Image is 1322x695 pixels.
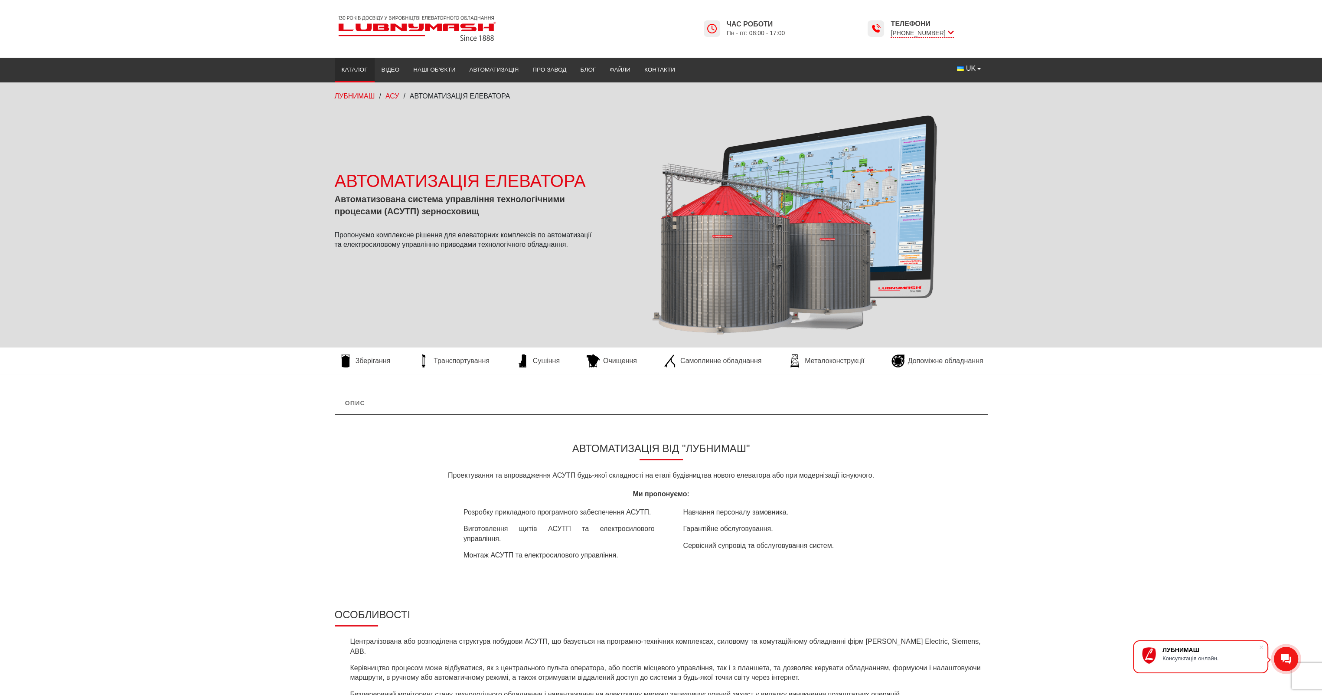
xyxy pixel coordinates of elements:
[413,354,494,367] a: Транспортування
[403,92,405,100] span: /
[727,20,785,29] span: Час роботи
[335,12,499,45] img: Lubnymash
[908,356,983,366] span: Допоміжне обладнання
[335,354,395,367] a: Зберігання
[966,64,976,73] span: UK
[335,92,375,100] a: ЛУБНИМАШ
[462,60,526,79] a: Автоматизація
[460,524,655,544] li: Виготовлення щитів АСУТП та електросилового управління.
[434,356,490,366] span: Транспортування
[603,60,637,79] a: Файли
[460,551,655,560] li: Монтаж АСУТП та електросилового управління.
[603,356,637,366] span: Очищення
[891,29,953,38] span: [PHONE_NUMBER]
[526,60,573,79] a: Про завод
[887,354,988,367] a: Допоміжне обладнання
[582,354,641,367] a: Очищення
[356,356,391,366] span: Зберігання
[871,23,881,34] img: Lubnymash time icon
[637,60,682,79] a: Контакти
[347,663,981,683] li: Керівництво процесом може відбуватися, як з центрального пульта оператора, або постів місцевого у...
[512,354,564,367] a: Сушіння
[573,60,603,79] a: Блог
[335,169,599,193] div: АВТОМАТИЗАЦІЯ ЕЛЕВАТОРА
[727,29,785,37] span: Пн - пт: 08:00 - 17:00
[448,471,874,480] p: Проектування та впровадження АСУТП будь-якої складності на етапі будівництва нового елеватора або...
[680,356,761,366] span: Самоплинне обладнання
[957,66,964,71] img: Українська
[347,637,981,656] li: Централізована або розподілена структура побудови АСУТП, що базується на програмно-технічних комп...
[805,356,864,366] span: Металоконструкції
[460,508,655,517] li: Розробку прикладного програмного забеспечення АСУТП.
[784,354,868,367] a: Металоконструкції
[406,60,462,79] a: Наші об’єкти
[335,609,981,626] h3: Особливості
[335,193,599,217] div: Автоматизована система управління технологічними процесами (АСУТП) зерносховищ
[950,60,987,77] button: UK
[410,92,510,100] span: АВТОМАТИЗАЦІЯ ЕЛЕВАТОРА
[379,92,381,100] span: /
[375,60,407,79] a: Відео
[659,354,766,367] a: Самоплинне обладнання
[335,392,375,414] a: Опис
[385,92,399,100] a: АСУ
[633,490,689,498] strong: Ми пропонуємо:
[891,19,953,29] span: Телефони
[680,508,875,517] li: Навчання персоналу замовника.
[1162,655,1259,662] div: Консультація онлайн.
[680,524,875,534] li: Гарантійне обслуговування.
[335,60,375,79] a: Каталог
[707,23,717,34] img: Lubnymash time icon
[680,541,875,551] li: Сервісний супровід та обслуговування систем.
[441,443,881,460] h3: Автоматизація від "ЛУБНИМАШ"
[335,230,599,250] p: Пропонуємо комплексне рішення для елеваторних комплексів по автоматизації та електросиловому упра...
[1162,646,1259,653] div: ЛУБНИМАШ
[533,356,560,366] span: Сушіння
